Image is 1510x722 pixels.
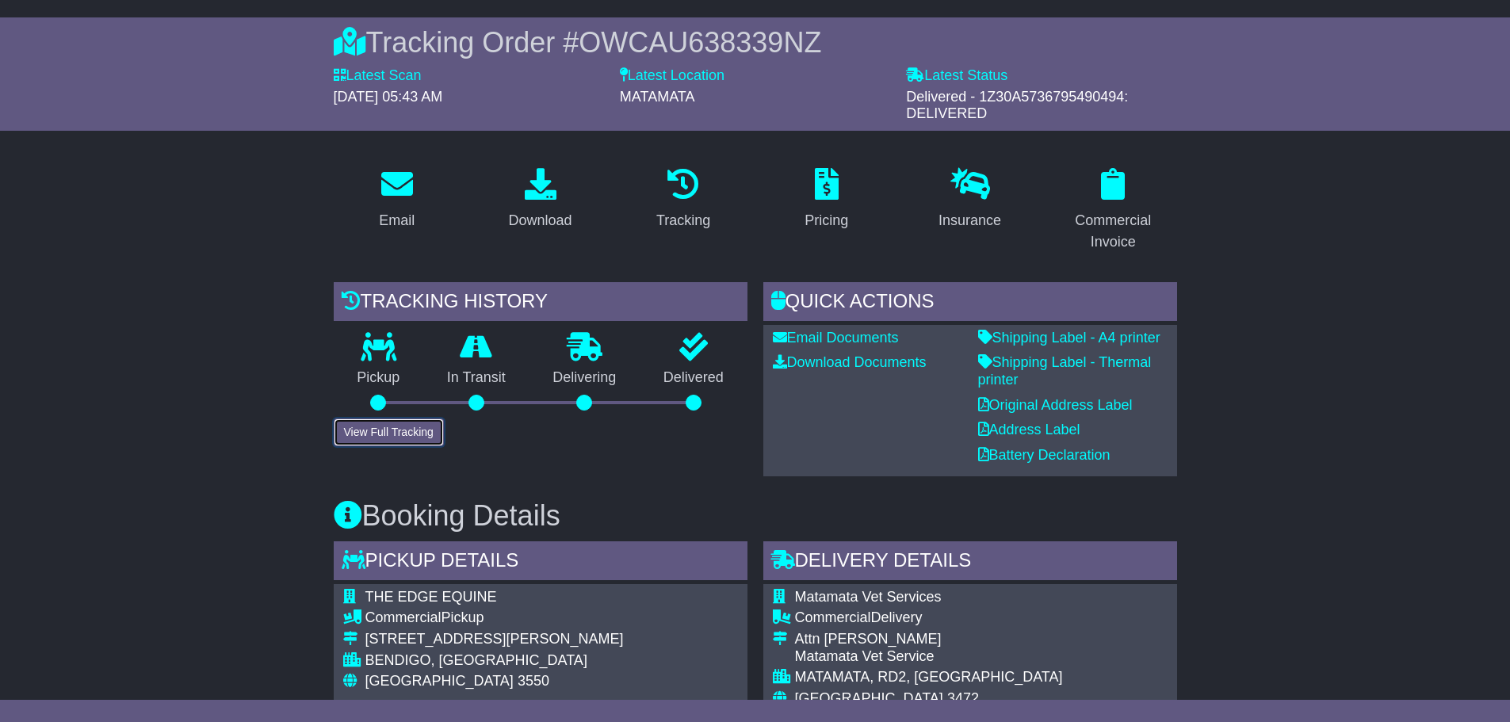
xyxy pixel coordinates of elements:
[928,162,1011,237] a: Insurance
[656,210,710,231] div: Tracking
[906,89,1128,122] span: Delivered - 1Z30A5736795490494: DELIVERED
[947,690,979,706] span: 3472
[773,330,899,346] a: Email Documents
[369,162,425,237] a: Email
[334,369,424,387] p: Pickup
[334,67,422,85] label: Latest Scan
[795,690,943,706] span: [GEOGRAPHIC_DATA]
[423,369,529,387] p: In Transit
[795,609,1063,627] div: Delivery
[978,422,1080,437] a: Address Label
[334,541,747,584] div: Pickup Details
[763,282,1177,325] div: Quick Actions
[906,67,1007,85] label: Latest Status
[518,673,549,689] span: 3550
[763,541,1177,584] div: Delivery Details
[978,447,1111,463] a: Battery Declaration
[1060,210,1167,253] div: Commercial Invoice
[795,631,1063,648] div: Attn [PERSON_NAME]
[640,369,747,387] p: Delivered
[365,609,624,627] div: Pickup
[579,26,821,59] span: OWCAU638339NZ
[805,210,848,231] div: Pricing
[978,397,1133,413] a: Original Address Label
[365,609,442,625] span: Commercial
[978,354,1152,388] a: Shipping Label - Thermal printer
[795,609,871,625] span: Commercial
[498,162,582,237] a: Download
[334,25,1177,59] div: Tracking Order #
[646,162,721,237] a: Tracking
[795,648,1063,666] div: Matamata Vet Service
[978,330,1160,346] a: Shipping Label - A4 printer
[1049,162,1177,258] a: Commercial Invoice
[365,652,624,670] div: BENDIGO, [GEOGRAPHIC_DATA]
[379,210,415,231] div: Email
[773,354,927,370] a: Download Documents
[529,369,640,387] p: Delivering
[794,162,858,237] a: Pricing
[334,89,443,105] span: [DATE] 05:43 AM
[365,673,514,689] span: [GEOGRAPHIC_DATA]
[938,210,1001,231] div: Insurance
[508,210,572,231] div: Download
[620,89,695,105] span: MATAMATA
[365,589,497,605] span: THE EDGE EQUINE
[620,67,724,85] label: Latest Location
[795,669,1063,686] div: MATAMATA, RD2, [GEOGRAPHIC_DATA]
[795,589,942,605] span: Matamata Vet Services
[334,418,444,446] button: View Full Tracking
[365,631,624,648] div: [STREET_ADDRESS][PERSON_NAME]
[334,282,747,325] div: Tracking history
[334,500,1177,532] h3: Booking Details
